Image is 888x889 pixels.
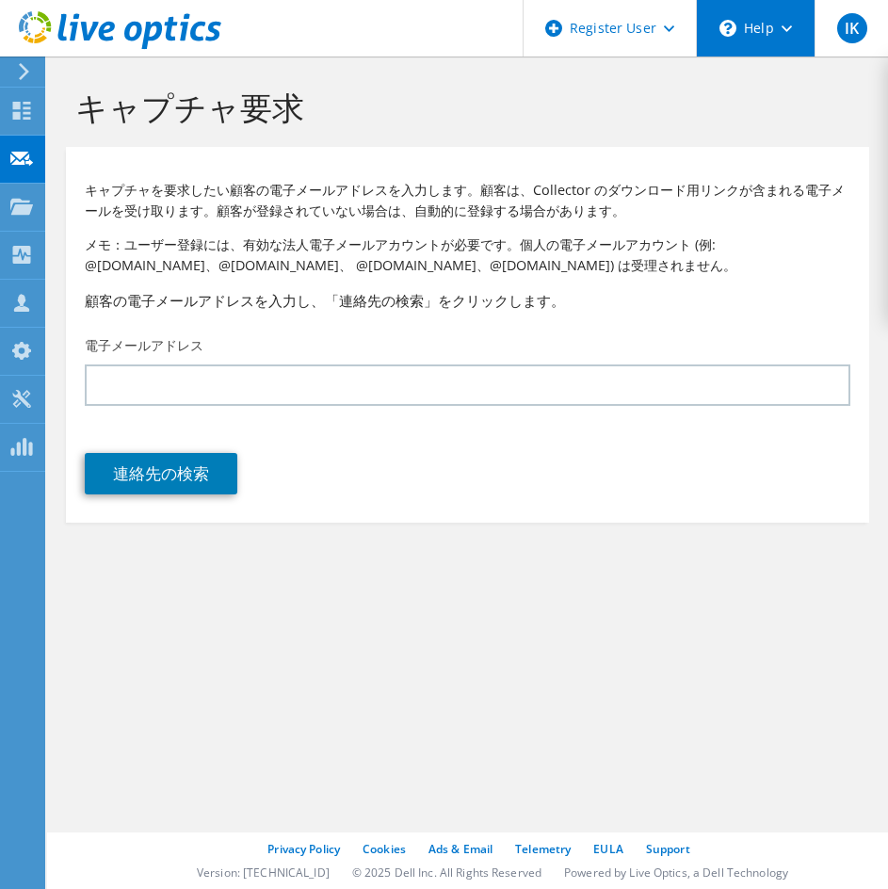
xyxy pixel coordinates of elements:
li: Version: [TECHNICAL_ID] [197,865,330,881]
span: IK [837,13,867,43]
h1: キャプチャ要求 [75,88,850,127]
a: EULA [593,841,622,857]
a: Telemetry [515,841,571,857]
a: Ads & Email [428,841,492,857]
p: キャプチャを要求したい顧客の電子メールアドレスを入力します。顧客は、Collector のダウンロード用リンクが含まれる電子メールを受け取ります。顧客が登録されていない場合は、自動的に登録する場... [85,180,850,221]
a: Privacy Policy [267,841,340,857]
p: メモ：ユーザー登録には、有効な法人電子メールアカウントが必要です。個人の電子メールアカウント (例: @[DOMAIN_NAME]、@[DOMAIN_NAME]、 @[DOMAIN_NAME]、... [85,234,850,276]
label: 電子メールアドレス [85,336,203,355]
a: Cookies [363,841,406,857]
a: 連絡先の検索 [85,453,237,494]
h3: 顧客の電子メールアドレスを入力し、「連絡先の検索」をクリックします。 [85,290,850,311]
li: © 2025 Dell Inc. All Rights Reserved [352,865,541,881]
li: Powered by Live Optics, a Dell Technology [564,865,788,881]
a: Support [646,841,690,857]
svg: \n [719,20,736,37]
